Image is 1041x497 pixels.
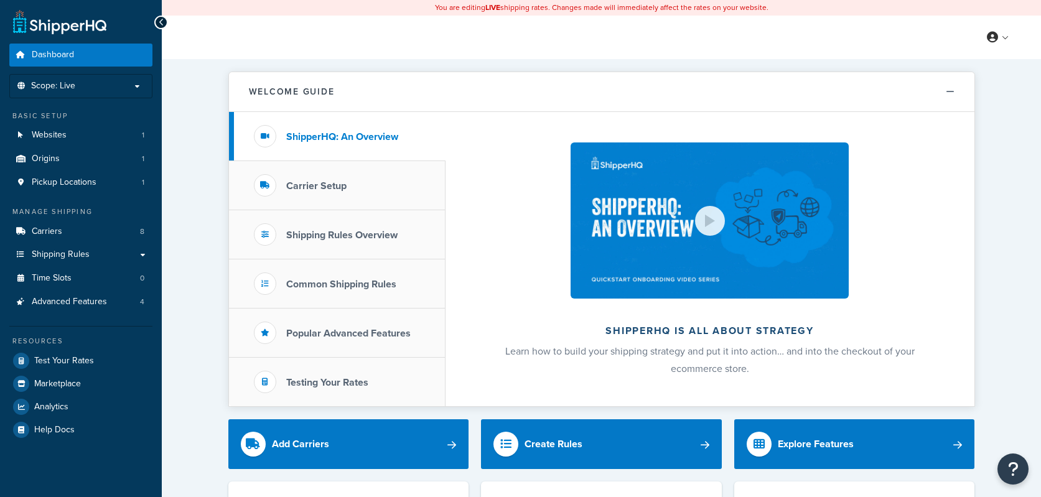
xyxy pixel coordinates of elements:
[9,220,152,243] li: Carriers
[9,147,152,170] li: Origins
[9,207,152,217] div: Manage Shipping
[286,230,398,241] h3: Shipping Rules Overview
[32,273,72,284] span: Time Slots
[9,44,152,67] a: Dashboard
[9,290,152,314] a: Advanced Features4
[228,419,469,469] a: Add Carriers
[32,226,62,237] span: Carriers
[142,154,144,164] span: 1
[571,142,848,299] img: ShipperHQ is all about strategy
[32,249,90,260] span: Shipping Rules
[140,226,144,237] span: 8
[272,435,329,453] div: Add Carriers
[9,290,152,314] li: Advanced Features
[140,297,144,307] span: 4
[9,350,152,372] a: Test Your Rates
[9,220,152,243] a: Carriers8
[525,435,582,453] div: Create Rules
[9,124,152,147] li: Websites
[9,243,152,266] a: Shipping Rules
[9,419,152,441] a: Help Docs
[9,111,152,121] div: Basic Setup
[9,147,152,170] a: Origins1
[32,130,67,141] span: Websites
[32,50,74,60] span: Dashboard
[9,267,152,290] li: Time Slots
[142,130,144,141] span: 1
[286,279,396,290] h3: Common Shipping Rules
[249,87,335,96] h2: Welcome Guide
[286,131,398,142] h3: ShipperHQ: An Overview
[9,171,152,194] a: Pickup Locations1
[778,435,854,453] div: Explore Features
[229,72,974,112] button: Welcome Guide
[32,154,60,164] span: Origins
[34,356,94,366] span: Test Your Rates
[142,177,144,188] span: 1
[505,344,915,376] span: Learn how to build your shipping strategy and put it into action… and into the checkout of your e...
[9,124,152,147] a: Websites1
[34,402,68,412] span: Analytics
[32,177,96,188] span: Pickup Locations
[286,328,411,339] h3: Popular Advanced Features
[34,425,75,435] span: Help Docs
[734,419,975,469] a: Explore Features
[485,2,500,13] b: LIVE
[997,453,1029,485] button: Open Resource Center
[32,297,107,307] span: Advanced Features
[478,325,941,337] h2: ShipperHQ is all about strategy
[286,377,368,388] h3: Testing Your Rates
[140,273,144,284] span: 0
[9,267,152,290] a: Time Slots0
[286,180,347,192] h3: Carrier Setup
[34,379,81,389] span: Marketplace
[9,373,152,395] a: Marketplace
[9,171,152,194] li: Pickup Locations
[9,396,152,418] a: Analytics
[9,336,152,346] div: Resources
[481,419,722,469] a: Create Rules
[31,81,75,91] span: Scope: Live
